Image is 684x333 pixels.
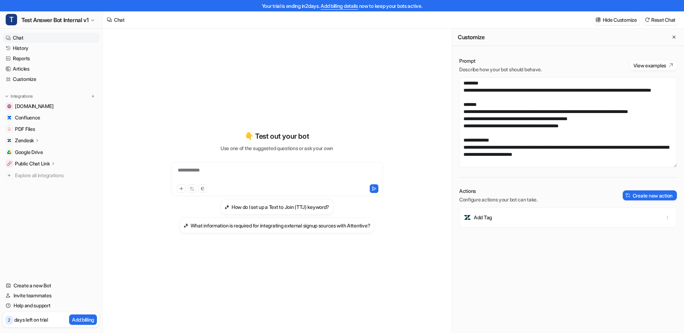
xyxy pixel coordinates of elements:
[464,214,471,221] img: Add Tag icon
[14,316,48,323] p: days left on trial
[15,114,40,121] span: Confluence
[3,43,99,53] a: History
[630,60,677,70] button: View examples
[3,33,99,43] a: Chat
[72,316,94,323] p: Add billing
[15,149,43,156] span: Google Drive
[11,93,33,99] p: Integrations
[321,3,358,9] a: Add billing details
[15,160,50,167] p: Public Chat Link
[594,15,640,25] button: Hide Customize
[245,131,309,142] p: 👇 Test out your bot
[458,34,484,41] h2: Customize
[7,116,11,120] img: Confluence
[3,281,99,291] a: Create a new Bot
[6,14,17,25] span: T
[6,172,13,179] img: explore all integrations
[643,15,678,25] button: Reset Chat
[21,15,88,25] span: Test Answer Bot Internal v1
[3,74,99,84] a: Customize
[626,193,631,198] img: create-action-icon.svg
[220,199,333,215] button: How do I set up a Text to Join (TTJ) keyword?How do I set up a Text to Join (TTJ) keyword?
[7,127,11,131] img: PDF Files
[15,170,97,181] span: Explore all integrations
[474,214,492,221] p: Add Tag
[645,17,650,22] img: reset
[3,124,99,134] a: PDF FilesPDF Files
[670,33,678,41] button: Close flyout
[15,125,35,133] span: PDF Files
[3,53,99,63] a: Reports
[232,203,329,211] h3: How do I set up a Text to Join (TTJ) keyword?
[183,223,188,228] img: What information is required for integrating external signup sources with Attentive?
[603,16,637,24] p: Hide Customize
[7,138,11,143] img: Zendesk
[459,196,538,203] p: Configure actions your bot can take.
[3,147,99,157] a: Google DriveGoogle Drive
[3,291,99,301] a: Invite teammates
[459,57,542,65] p: Prompt
[3,101,99,111] a: www.attentive.com[DOMAIN_NAME]
[3,93,35,100] button: Integrations
[179,217,374,233] button: What information is required for integrating external signup sources with Attentive?What informat...
[15,103,53,110] span: [DOMAIN_NAME]
[8,317,10,323] p: 2
[221,144,333,152] p: Use one of the suggested questions or ask your own
[7,150,11,154] img: Google Drive
[191,222,370,229] h3: What information is required for integrating external signup sources with Attentive?
[3,113,99,123] a: ConfluenceConfluence
[3,170,99,180] a: Explore all integrations
[459,66,542,73] p: Describe how your bot should behave.
[459,188,538,195] p: Actions
[623,190,677,200] button: Create new action
[7,162,11,166] img: Public Chat Link
[596,17,601,22] img: customize
[114,16,125,24] div: Chat
[15,137,34,144] p: Zendesk
[69,314,97,325] button: Add billing
[90,94,95,99] img: menu_add.svg
[4,94,9,99] img: expand menu
[3,301,99,311] a: Help and support
[224,204,229,210] img: How do I set up a Text to Join (TTJ) keyword?
[7,104,11,108] img: www.attentive.com
[3,64,99,74] a: Articles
